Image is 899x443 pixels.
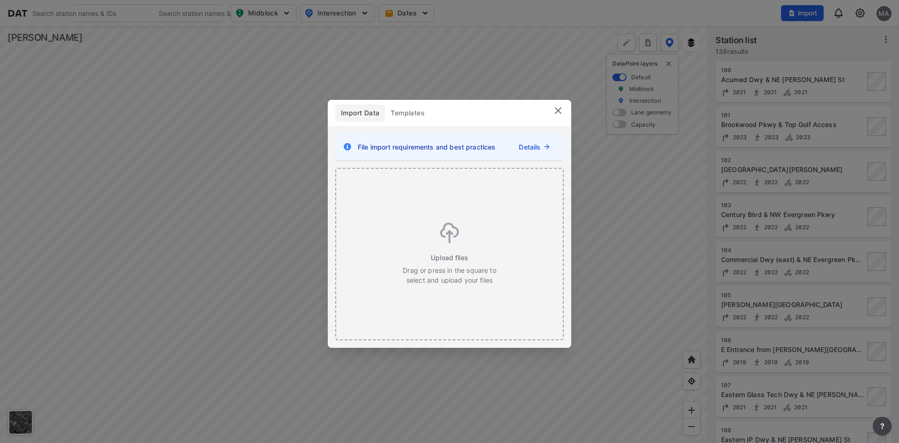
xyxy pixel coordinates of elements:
p: Drag or press in the square to select and upload your files [402,265,497,285]
span: Import Data [341,108,379,118]
img: close.efbf2170.svg [553,105,564,116]
span: File import requirements and best practices [358,142,495,152]
span: Upload files [431,253,468,263]
span: ? [878,420,886,432]
img: gPwVcByDcdB9YAAAAASUVORK5CYII= [440,223,459,243]
a: Details [519,142,540,152]
span: Templates [391,108,425,118]
div: full width tabs example [335,105,430,121]
button: more [873,417,892,435]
